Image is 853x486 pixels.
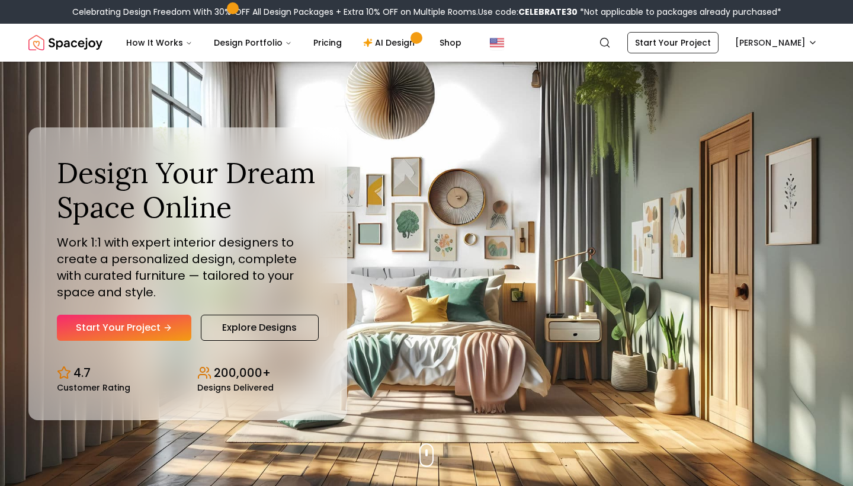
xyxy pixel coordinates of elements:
[73,364,91,381] p: 4.7
[57,234,319,300] p: Work 1:1 with expert interior designers to create a personalized design, complete with curated fu...
[117,31,471,55] nav: Main
[201,315,319,341] a: Explore Designs
[490,36,504,50] img: United States
[214,364,271,381] p: 200,000+
[197,383,274,392] small: Designs Delivered
[728,32,825,53] button: [PERSON_NAME]
[57,383,130,392] small: Customer Rating
[478,6,578,18] span: Use code:
[72,6,781,18] div: Celebrating Design Freedom With 30% OFF All Design Packages + Extra 10% OFF on Multiple Rooms.
[354,31,428,55] a: AI Design
[627,32,719,53] a: Start Your Project
[117,31,202,55] button: How It Works
[304,31,351,55] a: Pricing
[518,6,578,18] b: CELEBRATE30
[57,315,191,341] a: Start Your Project
[28,24,825,62] nav: Global
[57,355,319,392] div: Design stats
[430,31,471,55] a: Shop
[28,31,102,55] img: Spacejoy Logo
[578,6,781,18] span: *Not applicable to packages already purchased*
[28,31,102,55] a: Spacejoy
[57,156,319,224] h1: Design Your Dream Space Online
[204,31,302,55] button: Design Portfolio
